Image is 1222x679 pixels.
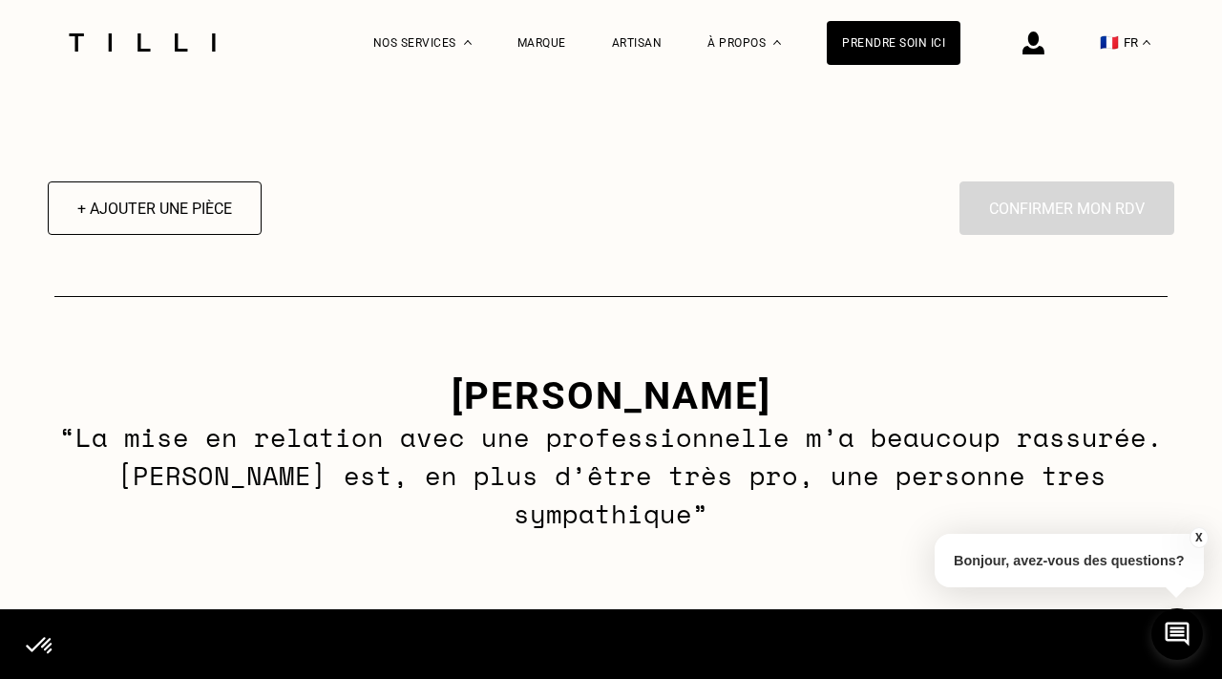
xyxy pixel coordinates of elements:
button: + Ajouter une pièce [48,181,262,235]
span: 🇫🇷 [1100,33,1119,52]
p: Bonjour, avez-vous des questions? [935,534,1204,587]
img: Logo du service de couturière Tilli [62,33,222,52]
h3: [PERSON_NAME] [54,373,1168,418]
a: Marque [517,36,566,50]
a: Artisan [612,36,663,50]
img: Menu déroulant [464,40,472,45]
img: Menu déroulant à propos [773,40,781,45]
button: X [1189,527,1208,548]
p: “La mise en relation avec une professionnelle m’a beaucoup rassurée. [PERSON_NAME] est, en plus d... [54,418,1168,533]
img: icône connexion [1022,32,1044,54]
img: menu déroulant [1143,40,1150,45]
a: Prendre soin ici [827,21,960,65]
